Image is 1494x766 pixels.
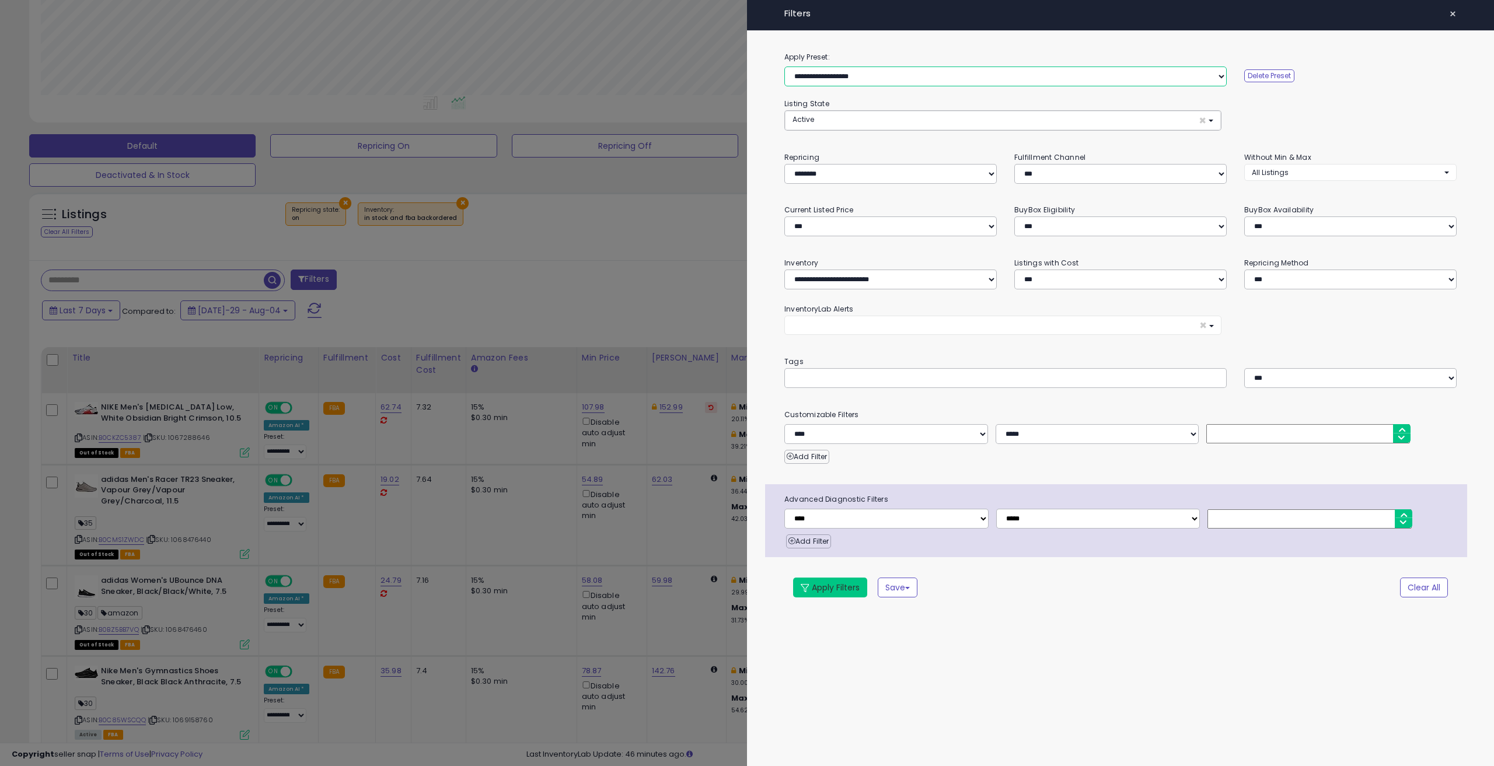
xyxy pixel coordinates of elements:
[1444,6,1461,22] button: ×
[793,114,814,124] span: Active
[1014,258,1078,268] small: Listings with Cost
[1014,152,1085,162] small: Fulfillment Channel
[784,9,1457,19] h4: Filters
[793,578,867,597] button: Apply Filters
[776,493,1467,506] span: Advanced Diagnostic Filters
[1244,258,1309,268] small: Repricing Method
[1014,205,1075,215] small: BuyBox Eligibility
[1244,205,1314,215] small: BuyBox Availability
[786,534,831,548] button: Add Filter
[784,152,819,162] small: Repricing
[878,578,917,597] button: Save
[1244,152,1311,162] small: Without Min & Max
[1449,6,1457,22] span: ×
[784,99,829,109] small: Listing State
[1244,164,1457,181] button: All Listings
[1199,319,1207,331] span: ×
[776,355,1465,368] small: Tags
[784,205,853,215] small: Current Listed Price
[1199,114,1206,127] span: ×
[1252,167,1289,177] span: All Listings
[784,450,829,464] button: Add Filter
[784,258,818,268] small: Inventory
[784,316,1221,335] button: ×
[784,304,853,314] small: InventoryLab Alerts
[1400,578,1448,597] button: Clear All
[785,111,1221,130] button: Active ×
[776,51,1465,64] label: Apply Preset:
[776,408,1465,421] small: Customizable Filters
[1244,69,1294,82] button: Delete Preset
